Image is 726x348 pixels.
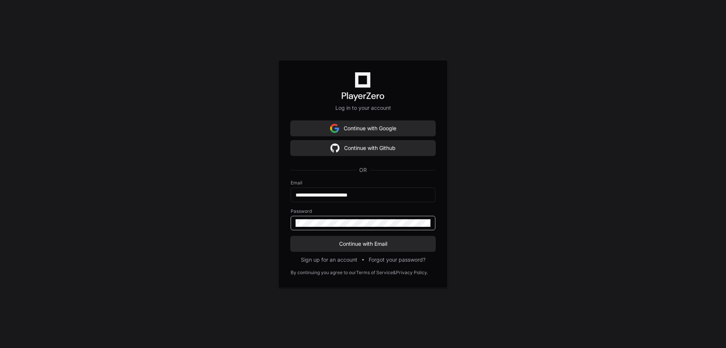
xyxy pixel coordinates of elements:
[291,240,435,248] span: Continue with Email
[396,270,428,276] a: Privacy Policy.
[291,180,435,186] label: Email
[291,208,435,214] label: Password
[330,121,339,136] img: Sign in with google
[330,140,340,156] img: Sign in with google
[291,236,435,251] button: Continue with Email
[291,104,435,112] p: Log in to your account
[369,256,426,264] button: Forgot your password?
[291,121,435,136] button: Continue with Google
[393,270,396,276] div: &
[291,270,356,276] div: By continuing you agree to our
[291,140,435,156] button: Continue with Github
[301,256,357,264] button: Sign up for an account
[356,166,370,174] span: OR
[356,270,393,276] a: Terms of Service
